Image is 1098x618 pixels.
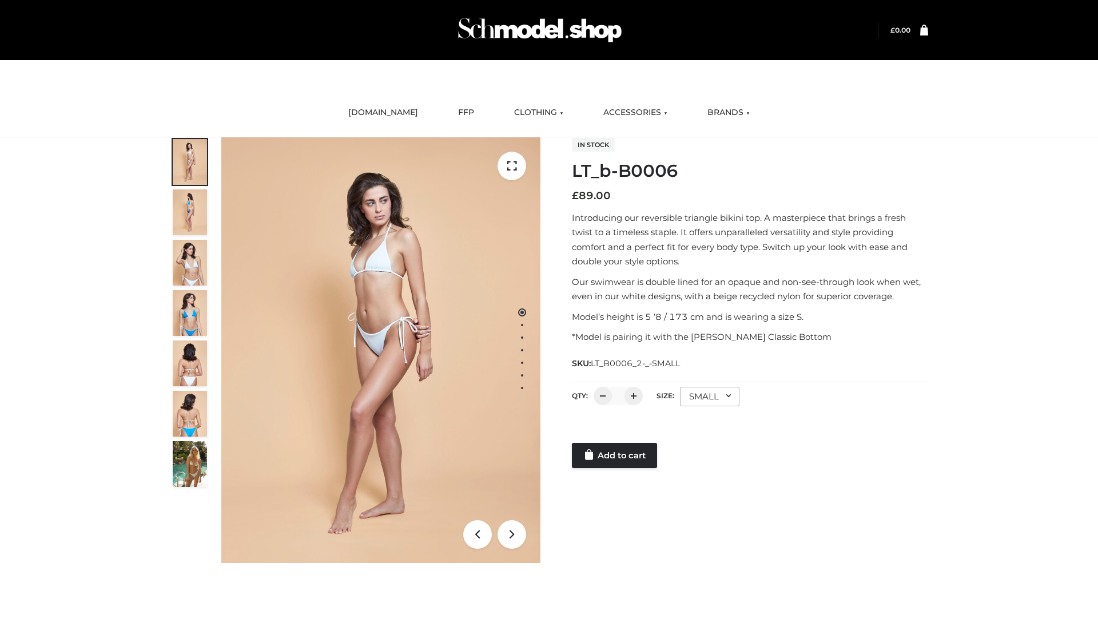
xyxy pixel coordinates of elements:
[890,26,910,34] bdi: 0.00
[173,240,207,286] img: ArielClassicBikiniTop_CloudNine_AzureSky_OW114ECO_3-scaled.jpg
[173,189,207,235] img: ArielClassicBikiniTop_CloudNine_AzureSky_OW114ECO_2-scaled.jpg
[173,340,207,386] img: ArielClassicBikiniTop_CloudNine_AzureSky_OW114ECO_7-scaled.jpg
[340,100,427,125] a: [DOMAIN_NAME]
[221,137,540,563] img: ArielClassicBikiniTop_CloudNine_AzureSky_OW114ECO_1
[449,100,483,125] a: FFP
[173,290,207,336] img: ArielClassicBikiniTop_CloudNine_AzureSky_OW114ECO_4-scaled.jpg
[506,100,572,125] a: CLOTHING
[572,275,928,304] p: Our swimwear is double lined for an opaque and non-see-through look when wet, even in our white d...
[572,330,928,344] p: *Model is pairing it with the [PERSON_NAME] Classic Bottom
[572,211,928,269] p: Introducing our reversible triangle bikini top. A masterpiece that brings a fresh twist to a time...
[890,26,895,34] span: £
[173,139,207,185] img: ArielClassicBikiniTop_CloudNine_AzureSky_OW114ECO_1-scaled.jpg
[657,391,674,400] label: Size:
[572,161,928,181] h1: LT_b-B0006
[890,26,910,34] a: £0.00
[572,310,928,324] p: Model’s height is 5 ‘8 / 173 cm and is wearing a size S.
[572,138,615,152] span: In stock
[173,391,207,437] img: ArielClassicBikiniTop_CloudNine_AzureSky_OW114ECO_8-scaled.jpg
[595,100,676,125] a: ACCESSORIES
[572,391,588,400] label: QTY:
[680,387,739,406] div: SMALL
[591,358,680,369] span: LT_B0006_2-_-SMALL
[699,100,758,125] a: BRANDS
[454,7,626,53] img: Schmodel Admin 964
[572,189,579,202] span: £
[173,441,207,487] img: Arieltop_CloudNine_AzureSky2.jpg
[572,189,611,202] bdi: 89.00
[572,356,681,370] span: SKU:
[572,443,657,468] a: Add to cart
